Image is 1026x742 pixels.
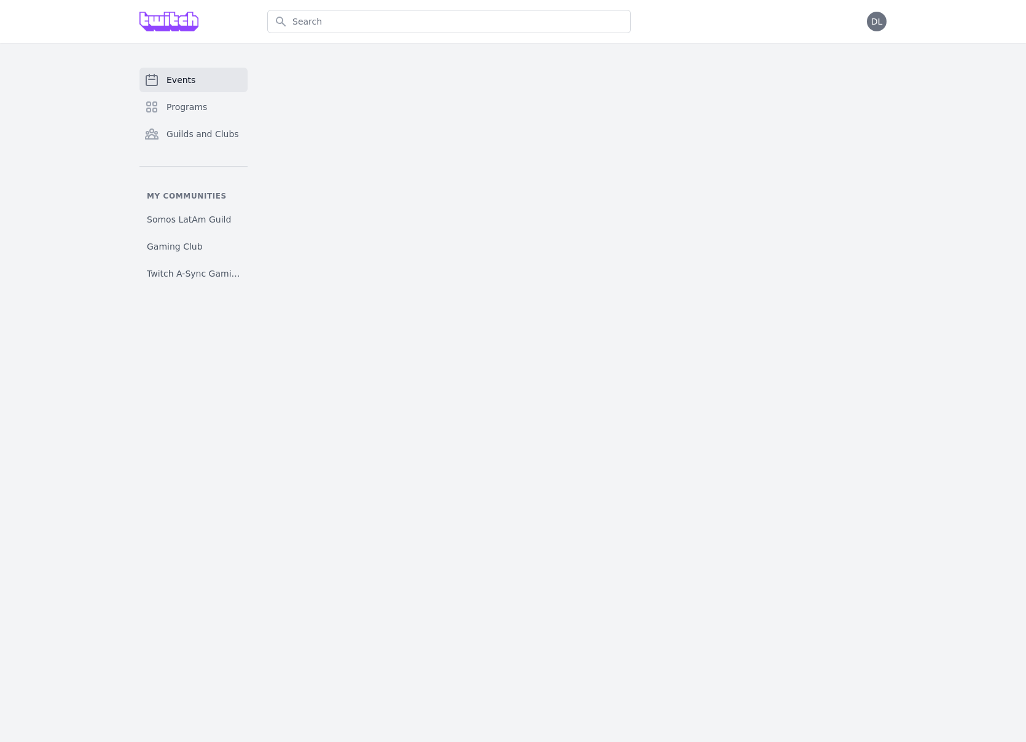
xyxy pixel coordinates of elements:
span: Events [166,74,195,86]
button: DL [867,12,887,31]
a: Twitch A-Sync Gaming (TAG) Club [139,262,248,285]
a: Guilds and Clubs [139,122,248,146]
a: Gaming Club [139,235,248,258]
span: DL [871,17,883,26]
img: Grove [139,12,198,31]
p: My communities [139,191,248,201]
a: Programs [139,95,248,119]
input: Search [267,10,631,33]
span: Twitch A-Sync Gaming (TAG) Club [147,267,240,280]
span: Gaming Club [147,240,203,253]
span: Guilds and Clubs [166,128,239,140]
span: Somos LatAm Guild [147,213,231,226]
a: Somos LatAm Guild [139,208,248,231]
nav: Sidebar [139,68,248,285]
a: Events [139,68,248,92]
span: Programs [166,101,207,113]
